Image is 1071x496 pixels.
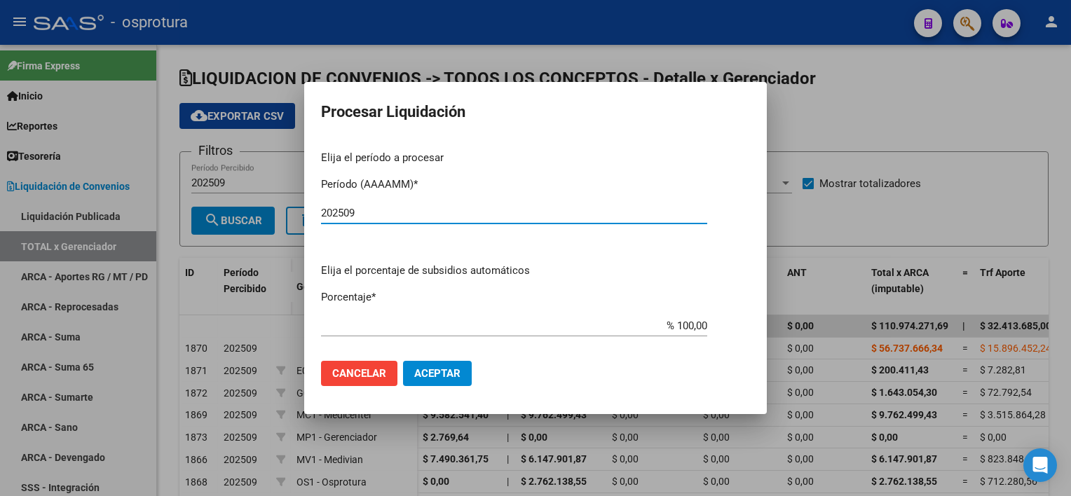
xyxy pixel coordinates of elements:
[321,150,750,166] p: Elija el período a procesar
[321,99,750,125] h2: Procesar Liquidación
[414,367,461,380] span: Aceptar
[1023,448,1057,482] div: Open Intercom Messenger
[403,361,472,386] button: Aceptar
[321,361,397,386] button: Cancelar
[321,263,750,279] p: Elija el porcentaje de subsidios automáticos
[321,177,750,193] p: Período (AAAAMM)
[332,367,386,380] span: Cancelar
[321,289,750,305] p: Porcentaje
